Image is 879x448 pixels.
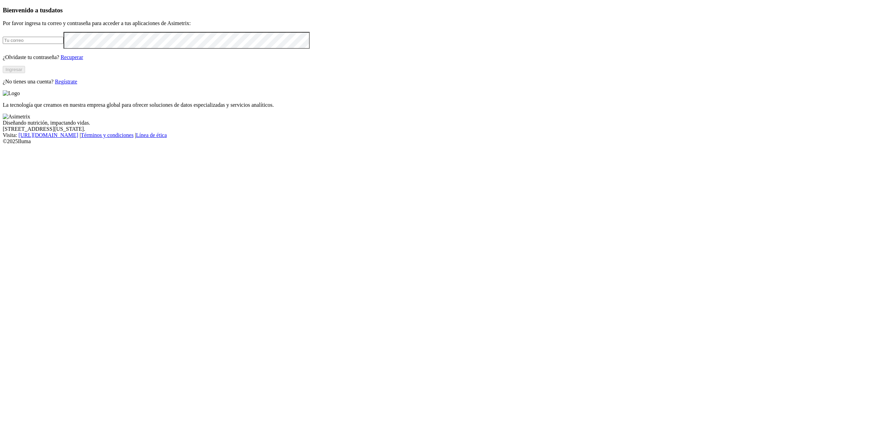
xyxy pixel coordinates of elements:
a: Recuperar [60,54,83,60]
p: ¿No tienes una cuenta? [3,79,876,85]
a: Regístrate [55,79,77,84]
img: Logo [3,90,20,96]
h3: Bienvenido a tus [3,7,876,14]
span: datos [48,7,63,14]
div: © 2025 Iluma [3,138,876,145]
a: Línea de ética [136,132,167,138]
div: Diseñando nutrición, impactando vidas. [3,120,876,126]
a: [URL][DOMAIN_NAME] [19,132,78,138]
p: ¿Olvidaste tu contraseña? [3,54,876,60]
input: Tu correo [3,37,64,44]
a: Términos y condiciones [81,132,134,138]
p: Por favor ingresa tu correo y contraseña para acceder a tus aplicaciones de Asimetrix: [3,20,876,26]
div: Visita : | | [3,132,876,138]
img: Asimetrix [3,114,30,120]
p: La tecnología que creamos en nuestra empresa global para ofrecer soluciones de datos especializad... [3,102,876,108]
div: [STREET_ADDRESS][US_STATE]. [3,126,876,132]
button: Ingresar [3,66,25,73]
